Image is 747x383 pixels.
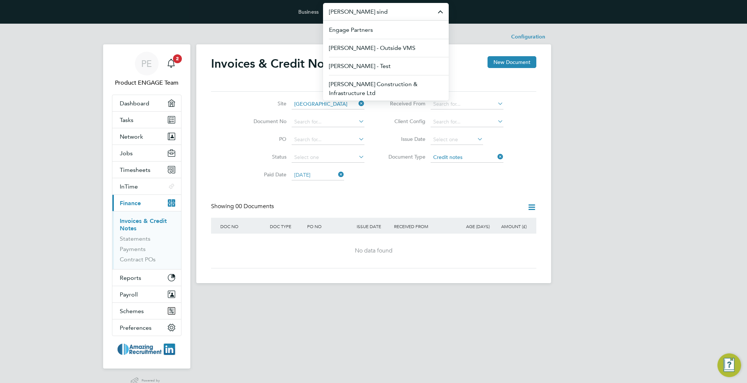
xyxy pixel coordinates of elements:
input: Search for... [292,135,364,145]
a: Tasks [112,112,181,128]
span: Engage Partners [329,26,373,34]
div: Finance [112,211,181,269]
label: Paid Date [244,171,286,178]
span: Reports [120,274,141,281]
nav: Main navigation [103,44,190,369]
input: Select one [292,152,364,163]
span: [PERSON_NAME] - Test [329,62,391,71]
button: InTime [112,178,181,194]
div: AGE (DAYS) [454,218,492,235]
input: Select one [431,152,503,163]
button: New Document [488,56,536,68]
button: Jobs [112,145,181,161]
div: PO NO [305,218,355,235]
span: Jobs [120,150,133,157]
input: Search for... [431,117,503,127]
a: Contract POs [120,256,156,263]
a: Go to home page [112,343,181,355]
button: Engage Resource Center [717,353,741,377]
span: Dashboard [120,100,149,107]
label: Issue Date [383,136,425,142]
label: Site [244,100,286,107]
div: AMOUNT (£) [492,218,529,235]
div: Showing [211,203,275,210]
label: PO [244,136,286,142]
span: [PERSON_NAME] Construction & Infrastructure Ltd [329,80,443,98]
span: Payroll [120,291,138,298]
span: 2 [173,54,182,63]
label: Received From [383,100,425,107]
a: Payments [120,245,146,252]
img: amazing-logo-retina.png [118,343,176,355]
div: RECEIVED FROM [392,218,454,235]
span: PE [141,59,152,68]
button: Preferences [112,319,181,336]
span: Network [120,133,143,140]
span: InTime [120,183,138,190]
button: Payroll [112,286,181,302]
a: Statements [120,235,150,242]
span: Schemes [120,308,144,315]
input: Select one [431,135,483,145]
h2: Invoices & Credit Notes [211,56,341,71]
span: 00 Documents [235,203,274,210]
input: Select one [292,170,344,180]
button: Schemes [112,303,181,319]
label: Client Config [383,118,425,125]
label: Business [298,9,319,15]
span: Product ENGAGE Team [112,78,181,87]
li: Configuration [511,30,545,44]
a: Dashboard [112,95,181,111]
button: Timesheets [112,162,181,178]
button: Reports [112,270,181,286]
div: DOC TYPE [268,218,305,235]
div: No data found [218,247,529,255]
a: PEProduct ENGAGE Team [112,52,181,87]
button: Finance [112,195,181,211]
input: Search for... [431,99,503,109]
span: Timesheets [120,166,150,173]
span: [PERSON_NAME] - Outside VMS [329,44,415,52]
label: Document No [244,118,286,125]
a: Invoices & Credit Notes [120,217,167,232]
label: Status [244,153,286,160]
input: Search for... [292,117,364,127]
a: 2 [164,52,179,75]
span: Finance [120,200,141,207]
button: Network [112,128,181,145]
div: ISSUE DATE [355,218,392,235]
span: Tasks [120,116,133,123]
div: DOC NO [218,218,268,235]
input: Search for... [292,99,364,109]
label: Document Type [383,153,425,160]
span: Preferences [120,324,152,331]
